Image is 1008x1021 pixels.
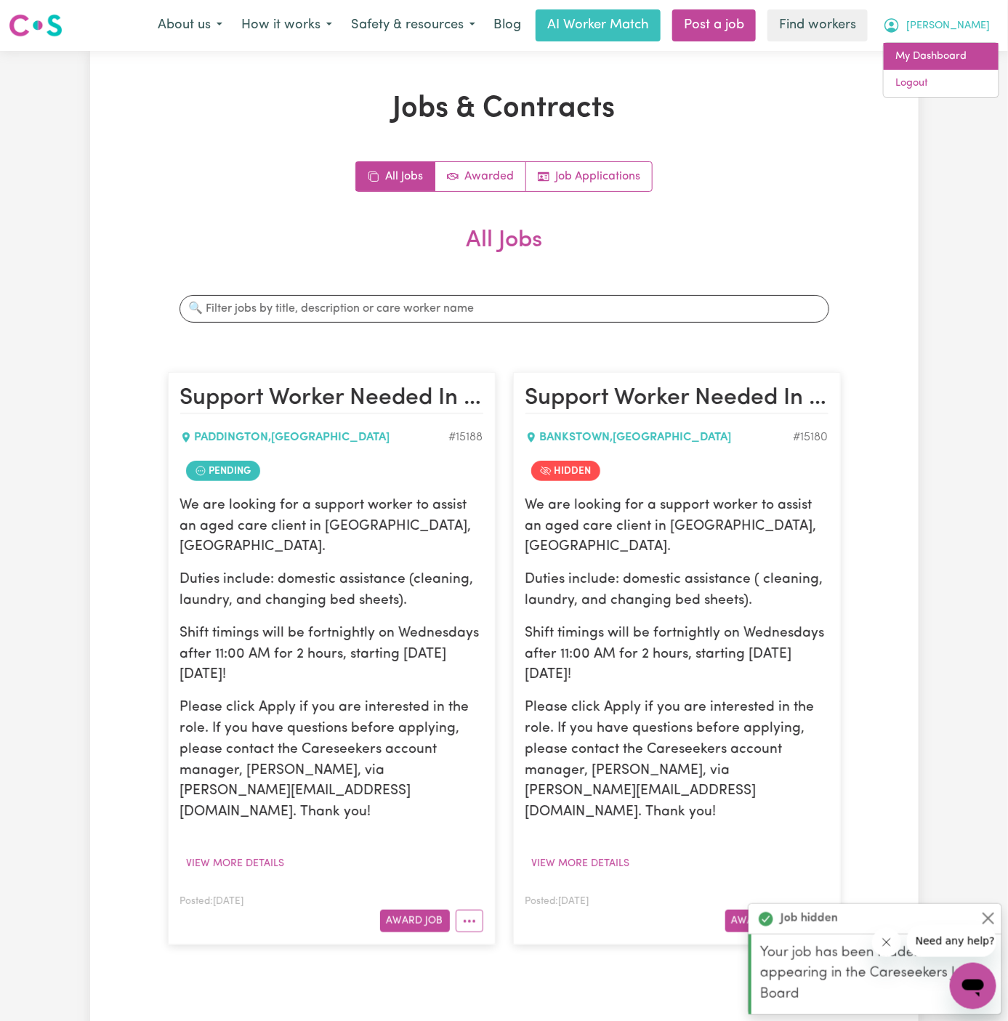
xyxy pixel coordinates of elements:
[531,461,600,481] span: Job is hidden
[536,9,661,41] a: AI Worker Match
[872,928,901,957] iframe: Close message
[884,70,999,97] a: Logout
[980,910,997,927] button: Close
[526,162,652,191] a: Job applications
[525,496,828,558] p: We are looking for a support worker to assist an aged care client in [GEOGRAPHIC_DATA], [GEOGRAPH...
[168,92,841,126] h1: Jobs & Contracts
[180,897,244,906] span: Posted: [DATE]
[794,429,828,446] div: Job ID #15180
[874,10,999,41] button: My Account
[525,570,828,612] p: Duties include: domestic assistance ( cleaning, laundry, and changing bed sheets).
[9,9,63,42] a: Careseekers logo
[767,9,868,41] a: Find workers
[781,910,838,927] strong: Job hidden
[9,12,63,39] img: Careseekers logo
[380,910,450,932] button: Award Job
[907,925,996,957] iframe: Message from company
[356,162,435,191] a: All jobs
[186,461,260,481] span: Job contract pending review by care worker
[725,910,795,932] button: Award Job
[672,9,756,41] a: Post a job
[525,698,828,823] p: Please click Apply if you are interested in the role. If you have questions before applying, plea...
[180,429,449,446] div: PADDINGTON , [GEOGRAPHIC_DATA]
[449,429,483,446] div: Job ID #15188
[180,295,829,323] input: 🔍 Filter jobs by title, description or care worker name
[525,429,794,446] div: BANKSTOWN , [GEOGRAPHIC_DATA]
[180,384,483,413] h2: Support Worker Needed In Paddington, NSW
[180,698,483,823] p: Please click Apply if you are interested in the role. If you have questions before applying, plea...
[883,42,999,98] div: My Account
[884,43,999,70] a: My Dashboard
[950,963,996,1009] iframe: Button to launch messaging window
[148,10,232,41] button: About us
[456,910,483,932] button: More options
[485,9,530,41] a: Blog
[906,18,990,34] span: [PERSON_NAME]
[180,570,483,612] p: Duties include: domestic assistance (cleaning, laundry, and changing bed sheets).
[435,162,526,191] a: Active jobs
[525,624,828,686] p: Shift timings will be fortnightly on Wednesdays after 11:00 AM for 2 hours, starting [DATE][DATE]!
[180,624,483,686] p: Shift timings will be fortnightly on Wednesdays after 11:00 AM for 2 hours, starting [DATE][DATE]!
[525,897,589,906] span: Posted: [DATE]
[232,10,342,41] button: How it works
[760,943,993,1006] p: Your job has been hidden from appearing in the Careseekers Jobs Board
[180,852,291,875] button: View more details
[180,496,483,558] p: We are looking for a support worker to assist an aged care client in [GEOGRAPHIC_DATA], [GEOGRAPH...
[168,227,841,278] h2: All Jobs
[525,384,828,413] h2: Support Worker Needed In Bankstown, NSW
[342,10,485,41] button: Safety & resources
[525,852,637,875] button: View more details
